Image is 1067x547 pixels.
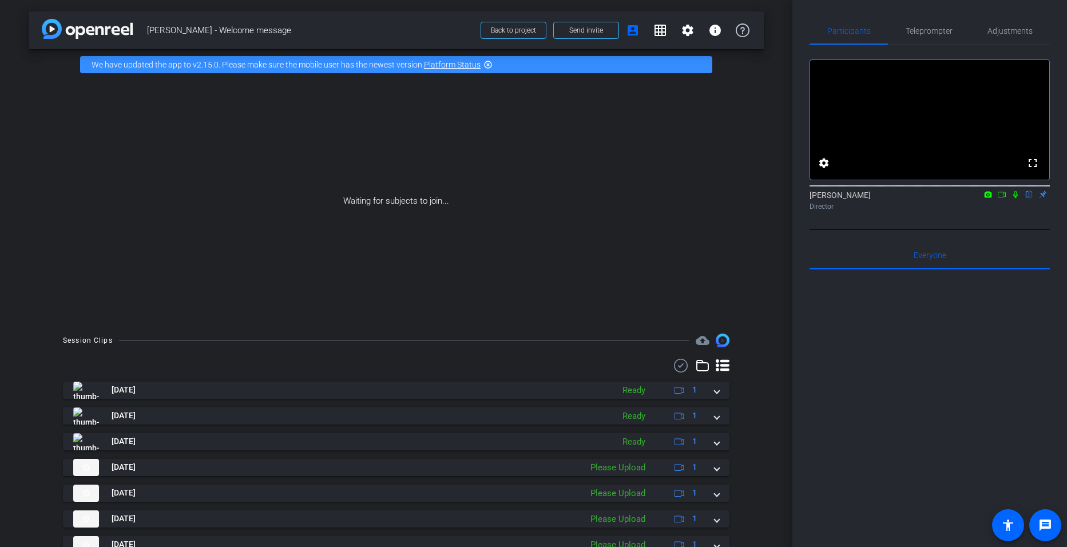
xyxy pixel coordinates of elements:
[1038,518,1052,532] mat-icon: message
[63,407,729,425] mat-expansion-panel-header: thumb-nail[DATE]Ready1
[112,384,136,396] span: [DATE]
[73,433,99,450] img: thumb-nail
[626,23,640,37] mat-icon: account_box
[692,487,697,499] span: 1
[810,201,1050,212] div: Director
[617,410,651,423] div: Ready
[63,459,729,476] mat-expansion-panel-header: thumb-nail[DATE]Please Upload1
[63,335,113,346] div: Session Clips
[987,27,1033,35] span: Adjustments
[817,156,831,170] mat-icon: settings
[696,334,709,347] mat-icon: cloud_upload
[73,510,99,528] img: thumb-nail
[147,19,474,42] span: [PERSON_NAME] - Welcome message
[1001,518,1015,532] mat-icon: accessibility
[692,461,697,473] span: 1
[692,384,697,396] span: 1
[906,27,953,35] span: Teleprompter
[483,60,493,69] mat-icon: highlight_off
[29,80,764,322] div: Waiting for subjects to join...
[80,56,712,73] div: We have updated the app to v2.15.0. Please make sure the mobile user has the newest version.
[692,435,697,447] span: 1
[73,485,99,502] img: thumb-nail
[63,382,729,399] mat-expansion-panel-header: thumb-nail[DATE]Ready1
[585,487,651,500] div: Please Upload
[63,510,729,528] mat-expansion-panel-header: thumb-nail[DATE]Please Upload1
[617,435,651,449] div: Ready
[63,433,729,450] mat-expansion-panel-header: thumb-nail[DATE]Ready1
[73,407,99,425] img: thumb-nail
[708,23,722,37] mat-icon: info
[63,485,729,502] mat-expansion-panel-header: thumb-nail[DATE]Please Upload1
[827,27,871,35] span: Participants
[653,23,667,37] mat-icon: grid_on
[481,22,546,39] button: Back to project
[810,189,1050,212] div: [PERSON_NAME]
[1022,189,1036,199] mat-icon: flip
[112,461,136,473] span: [DATE]
[112,410,136,422] span: [DATE]
[617,384,651,397] div: Ready
[112,435,136,447] span: [DATE]
[1026,156,1040,170] mat-icon: fullscreen
[112,513,136,525] span: [DATE]
[696,334,709,347] span: Destinations for your clips
[569,26,603,35] span: Send invite
[914,251,946,259] span: Everyone
[42,19,133,39] img: app-logo
[692,513,697,525] span: 1
[73,382,99,399] img: thumb-nail
[491,26,536,34] span: Back to project
[73,459,99,476] img: thumb-nail
[681,23,695,37] mat-icon: settings
[716,334,729,347] img: Session clips
[692,410,697,422] span: 1
[112,487,136,499] span: [DATE]
[585,461,651,474] div: Please Upload
[424,60,481,69] a: Platform Status
[553,22,619,39] button: Send invite
[585,513,651,526] div: Please Upload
